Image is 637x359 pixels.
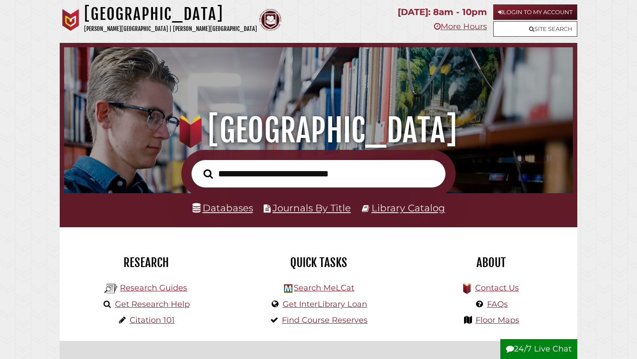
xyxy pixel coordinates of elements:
a: FAQs [487,299,508,309]
h1: [GEOGRAPHIC_DATA] [84,4,257,24]
h2: About [411,255,571,270]
a: Site Search [493,21,577,37]
a: Floor Maps [476,315,519,325]
a: Get Research Help [115,299,190,309]
a: Journals By Title [272,202,351,214]
a: Find Course Reserves [282,315,368,325]
img: Calvin Theological Seminary [259,9,281,31]
h2: Research [66,255,226,270]
a: More Hours [434,22,487,31]
img: Hekman Library Logo [104,282,118,295]
p: [DATE]: 8am - 10pm [398,4,487,20]
h2: Quick Tasks [239,255,398,270]
img: Calvin University [60,9,82,31]
a: Get InterLibrary Loan [283,299,367,309]
a: Databases [192,202,253,214]
p: [PERSON_NAME][GEOGRAPHIC_DATA] | [PERSON_NAME][GEOGRAPHIC_DATA] [84,24,257,34]
a: Search MeLCat [294,283,354,293]
a: Library Catalog [372,202,445,214]
i: Search [203,168,213,179]
button: Search [199,167,217,181]
a: Citation 101 [130,315,175,325]
a: Contact Us [475,283,519,293]
img: Hekman Library Logo [284,284,292,293]
a: Login to My Account [493,4,577,20]
h1: [GEOGRAPHIC_DATA] [74,111,564,150]
a: Research Guides [120,283,187,293]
